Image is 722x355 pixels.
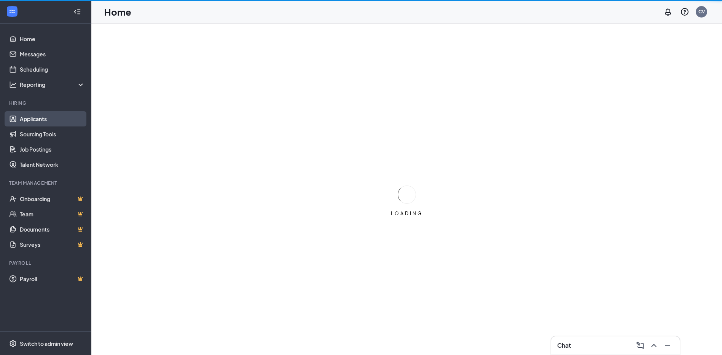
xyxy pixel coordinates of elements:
svg: Collapse [73,8,81,16]
a: Home [20,31,85,46]
button: ComposeMessage [634,339,646,352]
div: LOADING [388,210,426,217]
div: CV [698,8,705,15]
svg: Settings [9,340,17,347]
svg: QuestionInfo [680,7,689,16]
a: SurveysCrown [20,237,85,252]
button: ChevronUp [648,339,660,352]
div: Team Management [9,180,83,186]
a: OnboardingCrown [20,191,85,206]
div: Hiring [9,100,83,106]
svg: Analysis [9,81,17,88]
a: TeamCrown [20,206,85,222]
a: Talent Network [20,157,85,172]
a: Applicants [20,111,85,126]
a: Job Postings [20,142,85,157]
div: Reporting [20,81,85,88]
div: Switch to admin view [20,340,73,347]
h3: Chat [557,341,571,350]
div: Payroll [9,260,83,266]
svg: Minimize [663,341,672,350]
button: Minimize [661,339,674,352]
a: Sourcing Tools [20,126,85,142]
svg: Notifications [663,7,673,16]
svg: ChevronUp [649,341,658,350]
a: Messages [20,46,85,62]
h1: Home [104,5,131,18]
svg: ComposeMessage [636,341,645,350]
svg: WorkstreamLogo [8,8,16,15]
a: Scheduling [20,62,85,77]
a: PayrollCrown [20,271,85,286]
a: DocumentsCrown [20,222,85,237]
